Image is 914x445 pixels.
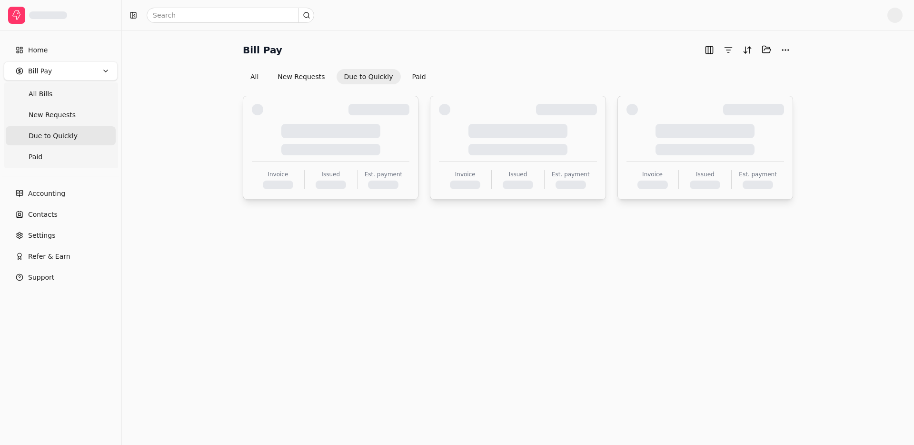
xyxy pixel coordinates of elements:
[759,42,774,57] button: Batch (0)
[28,66,52,76] span: Bill Pay
[321,170,340,179] div: Issued
[28,210,58,220] span: Contacts
[6,105,116,124] a: New Requests
[29,131,78,141] span: Due to Quickly
[4,226,118,245] a: Settings
[778,42,793,58] button: More
[270,69,332,84] button: New Requests
[29,110,76,120] span: New Requests
[29,89,52,99] span: All Bills
[4,40,118,60] a: Home
[405,69,434,84] button: Paid
[147,8,314,23] input: Search
[28,273,54,283] span: Support
[243,69,266,84] button: All
[6,126,116,145] a: Due to Quickly
[4,205,118,224] a: Contacts
[4,61,118,81] button: Bill Pay
[509,170,527,179] div: Issued
[4,184,118,203] a: Accounting
[29,152,42,162] span: Paid
[642,170,663,179] div: Invoice
[28,252,70,262] span: Refer & Earn
[696,170,715,179] div: Issued
[4,268,118,287] button: Support
[243,69,434,84] div: Invoice filter options
[6,84,116,103] a: All Bills
[28,189,65,199] span: Accounting
[28,231,55,241] span: Settings
[365,170,403,179] div: Est. payment
[337,69,401,84] button: Due to Quickly
[6,147,116,166] a: Paid
[28,45,48,55] span: Home
[552,170,590,179] div: Est. payment
[455,170,476,179] div: Invoice
[268,170,288,179] div: Invoice
[4,247,118,266] button: Refer & Earn
[739,170,777,179] div: Est. payment
[243,42,282,58] h2: Bill Pay
[740,42,755,58] button: Sort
